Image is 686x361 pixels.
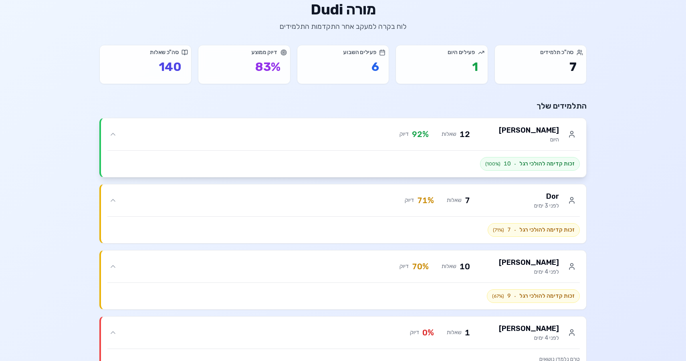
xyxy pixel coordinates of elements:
[410,329,419,337] span: דיוק
[99,21,587,32] p: לוח בקרה למעקב אחר התקדמות התלמידים
[343,48,376,56] span: פעילים השבוע
[417,195,434,206] span: 71 %
[534,191,559,202] h3: Dor
[514,227,516,233] span: ·
[504,160,511,168] span: 10
[422,327,434,338] span: 0 %
[499,257,559,268] h3: [PERSON_NAME]
[99,100,587,111] h2: התלמידים שלך
[460,129,470,140] span: 12
[442,130,456,138] span: שאלות
[406,60,478,74] p: 1
[150,48,179,56] span: סה"כ שאלות
[412,129,429,140] span: 92 %
[499,323,559,334] h3: [PERSON_NAME]
[109,60,182,74] p: 140
[485,161,500,167] span: ( 100 %)
[534,202,559,210] p: לפני 3 ימים
[307,60,379,74] p: 6
[519,226,575,234] span: זכות קדימה להולכי רגל
[507,226,511,234] span: 7
[208,60,280,74] p: 83 %
[447,329,462,337] span: שאלות
[412,261,429,272] span: 70 %
[493,227,504,233] span: ( 71 %)
[499,136,559,144] p: היום
[460,261,470,272] span: 10
[499,268,559,276] p: לפני 4 ימים
[405,196,414,204] span: דיוק
[99,2,587,18] h1: מורה Dudi
[465,327,470,338] span: 1
[519,160,575,168] span: זכות קדימה להולכי רגל
[499,125,559,136] h3: [PERSON_NAME]
[514,161,516,167] span: ·
[399,130,409,138] span: דיוק
[514,293,516,299] span: ·
[465,195,470,206] span: 7
[448,48,474,56] span: פעילים היום
[447,196,462,204] span: שאלות
[251,48,277,56] span: דיוק ממוצע
[540,48,573,56] span: סה"כ תלמידים
[499,334,559,342] p: לפני 4 ימים
[504,60,577,74] p: 7
[399,262,409,270] span: דיוק
[519,292,575,300] span: זכות קדימה להולכי רגל
[507,292,511,300] span: 9
[442,262,456,270] span: שאלות
[492,293,504,299] span: ( 67 %)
